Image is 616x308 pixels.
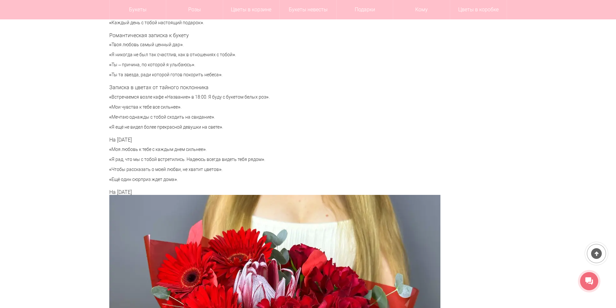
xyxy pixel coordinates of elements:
p: «Каждый день с тобой настоящий подарок». [109,19,384,26]
p: «Мечтаю однажды с тобой сходить на свидание». [109,114,384,121]
p: «Твоя любовь самый ценный дар». [109,41,384,48]
p: «Я ещё не видел более прекрасной девушки на свете». [109,124,384,131]
p: «Мои чувства к тебе все сильнее». [109,104,384,111]
p: «Ещё один сюрприз ждет дома». [109,176,384,183]
h3: На [DATE] [109,137,384,143]
p: «Чтобы рассказать о моей любви, не хватит цветов». [109,166,384,173]
p: «Моя любовь к тебе с каждым днем сильнее». [109,146,384,153]
p: «Встречаемся возле кафе «Название» в 18:00. Я буду с букетом белых роз». [109,94,384,101]
p: «Я никогда не был так счастлив, как в отношениях с тобой». [109,51,384,58]
p: «Ты та звезда, ради которой готов покорить небеса». [109,71,384,78]
p: «Ты – причина, по которой я улыбаюсь». [109,61,384,68]
p: «Я рад, что мы с тобой встретились. Надеюсь всегда видеть тебя рядом». [109,156,384,163]
h3: Записка в цветах от тайного поклонника [109,85,384,90]
h3: Романтическая записка к букету [109,33,384,38]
